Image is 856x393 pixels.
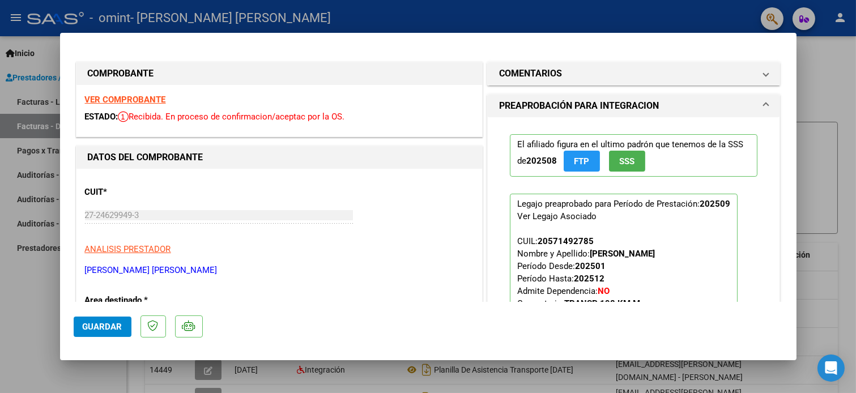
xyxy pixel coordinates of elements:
mat-expansion-panel-header: COMENTARIOS [488,62,780,85]
p: [PERSON_NAME] [PERSON_NAME] [85,264,474,277]
strong: COMPROBANTE [88,68,154,79]
div: PREAPROBACIÓN PARA INTEGRACION [488,117,780,370]
p: Area destinado * [85,294,202,307]
span: Guardar [83,322,122,332]
div: Open Intercom Messenger [817,354,845,382]
button: Guardar [74,317,131,337]
strong: 202509 [700,199,730,209]
span: Comentario: [517,298,640,309]
button: SSS [609,151,645,172]
mat-expansion-panel-header: PREAPROBACIÓN PARA INTEGRACION [488,95,780,117]
span: ESTADO: [85,112,118,122]
strong: NO [598,286,610,296]
div: 20571492785 [538,235,594,247]
strong: 202501 [575,261,606,271]
strong: 202508 [526,156,557,166]
p: Legajo preaprobado para Período de Prestación: [510,194,738,344]
button: FTP [564,151,600,172]
p: CUIT [85,186,202,199]
h1: PREAPROBACIÓN PARA INTEGRACION [499,99,659,113]
span: Recibida. En proceso de confirmacion/aceptac por la OS. [118,112,345,122]
span: ANALISIS PRESTADOR [85,244,171,254]
strong: 202512 [574,274,604,284]
span: CUIL: Nombre y Apellido: Período Desde: Período Hasta: Admite Dependencia: [517,236,655,309]
strong: TRANSP 198 KM M [564,298,640,309]
a: VER COMPROBANTE [85,95,166,105]
p: El afiliado figura en el ultimo padrón que tenemos de la SSS de [510,134,758,177]
span: SSS [619,156,634,166]
div: Ver Legajo Asociado [517,210,597,223]
h1: COMENTARIOS [499,67,562,80]
span: FTP [574,156,589,166]
strong: [PERSON_NAME] [590,249,655,259]
strong: DATOS DEL COMPROBANTE [88,152,203,163]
